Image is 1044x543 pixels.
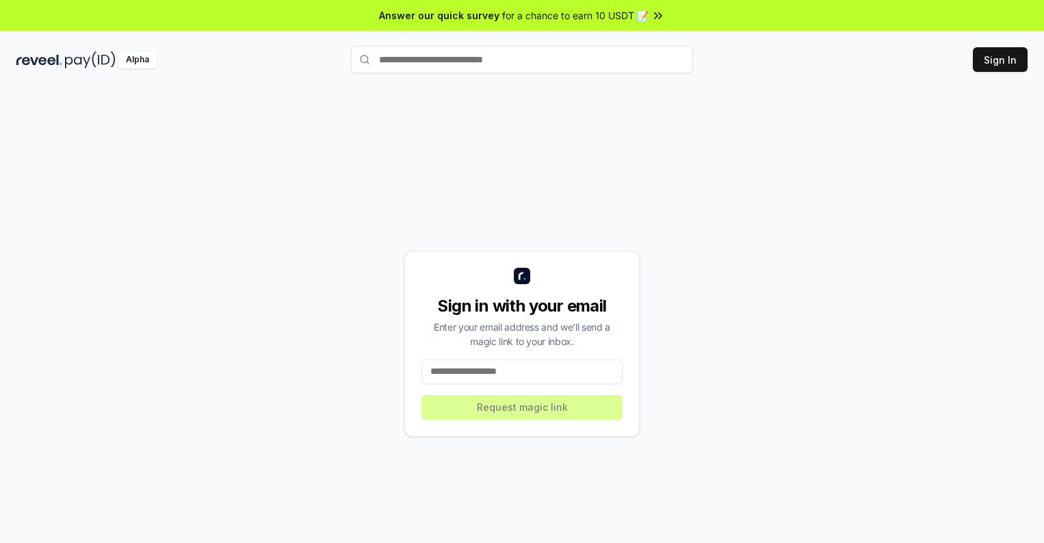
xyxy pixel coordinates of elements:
[421,320,623,349] div: Enter your email address and we’ll send a magic link to your inbox.
[16,51,62,68] img: reveel_dark
[118,51,157,68] div: Alpha
[65,51,116,68] img: pay_id
[379,8,499,23] span: Answer our quick survey
[421,295,623,317] div: Sign in with your email
[973,47,1028,72] button: Sign In
[502,8,649,23] span: for a chance to earn 10 USDT 📝
[514,268,530,284] img: logo_small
